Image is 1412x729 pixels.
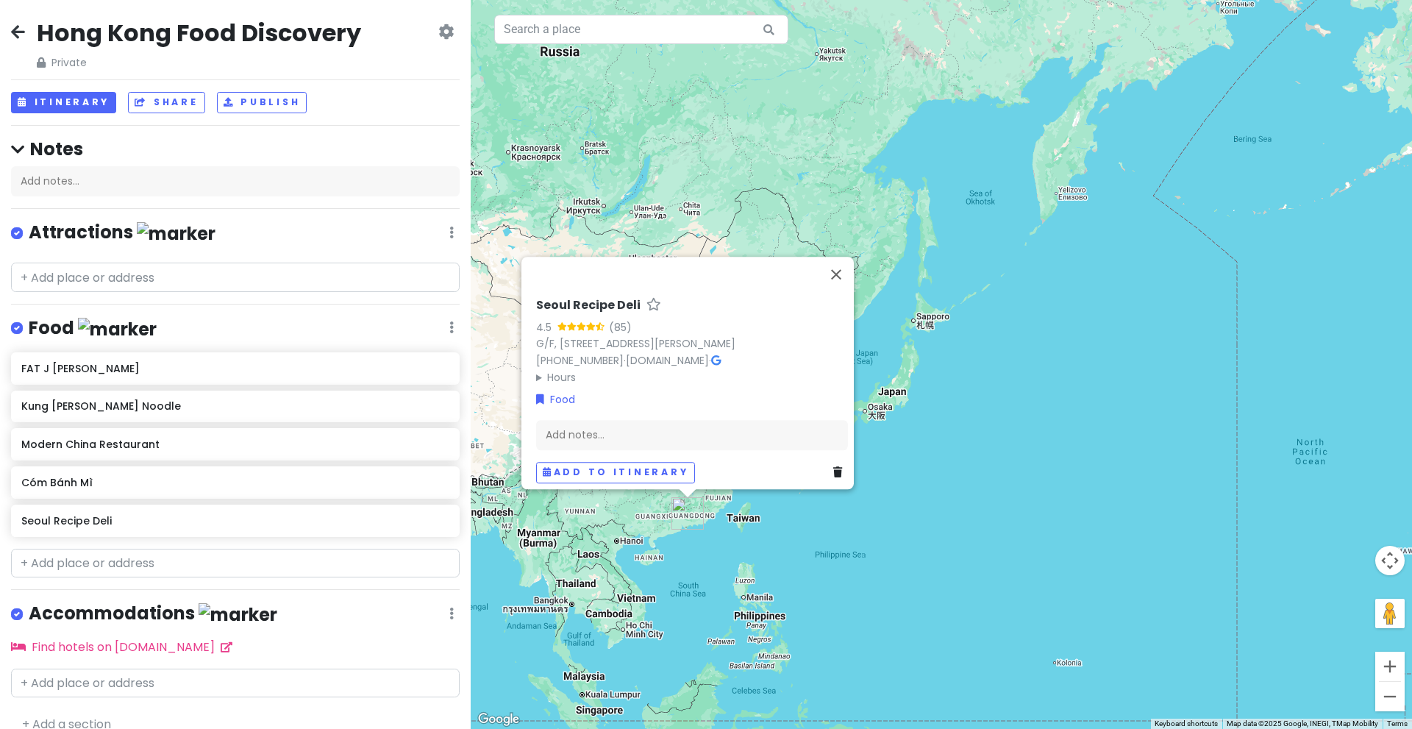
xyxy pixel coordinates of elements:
[711,355,721,366] i: Google Maps
[1375,682,1405,711] button: Zoom out
[29,221,215,245] h4: Attractions
[137,222,215,245] img: marker
[21,514,449,527] h6: Seoul Recipe Deli
[128,92,204,113] button: Share
[536,391,575,408] a: Food
[1375,599,1405,628] button: Drag Pegman onto the map to open Street View
[536,298,641,313] h6: Seoul Recipe Deli
[536,369,848,385] summary: Hours
[536,419,848,450] div: Add notes...
[11,549,460,578] input: + Add place or address
[37,18,361,49] h2: Hong Kong Food Discovery
[1375,546,1405,575] button: Map camera controls
[646,298,661,313] a: Star place
[217,92,307,113] button: Publish
[37,54,361,71] span: Private
[609,319,632,335] div: (85)
[833,464,848,480] a: Delete place
[474,710,523,729] img: Google
[11,263,460,292] input: + Add place or address
[536,298,848,385] div: · ·
[21,399,449,413] h6: Kung [PERSON_NAME] Noodle
[11,669,460,698] input: + Add place or address
[626,353,709,368] a: [DOMAIN_NAME]
[78,318,157,341] img: marker
[21,362,449,375] h6: FAT J [PERSON_NAME]
[199,603,277,626] img: marker
[21,438,449,451] h6: Modern China Restaurant
[1387,719,1408,728] a: Terms (opens in new tab)
[21,476,449,489] h6: Cóm Bánh Mì
[29,316,157,341] h4: Food
[494,15,788,44] input: Search a place
[819,257,854,292] button: Close
[536,319,557,335] div: 4.5
[536,353,624,368] a: [PHONE_NUMBER]
[1375,652,1405,681] button: Zoom in
[1227,719,1378,728] span: Map data ©2025 Google, INEGI, TMap Mobility
[29,602,277,626] h4: Accommodations
[474,710,523,729] a: Open this area in Google Maps (opens a new window)
[11,166,460,197] div: Add notes...
[11,92,116,113] button: Itinerary
[536,336,735,351] a: G/F, [STREET_ADDRESS][PERSON_NAME]
[11,138,460,160] h4: Notes
[11,639,232,655] a: Find hotels on [DOMAIN_NAME]
[671,497,704,530] div: Seoul Recipe Deli
[536,462,695,483] button: Add to itinerary
[1155,719,1218,729] button: Keyboard shortcuts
